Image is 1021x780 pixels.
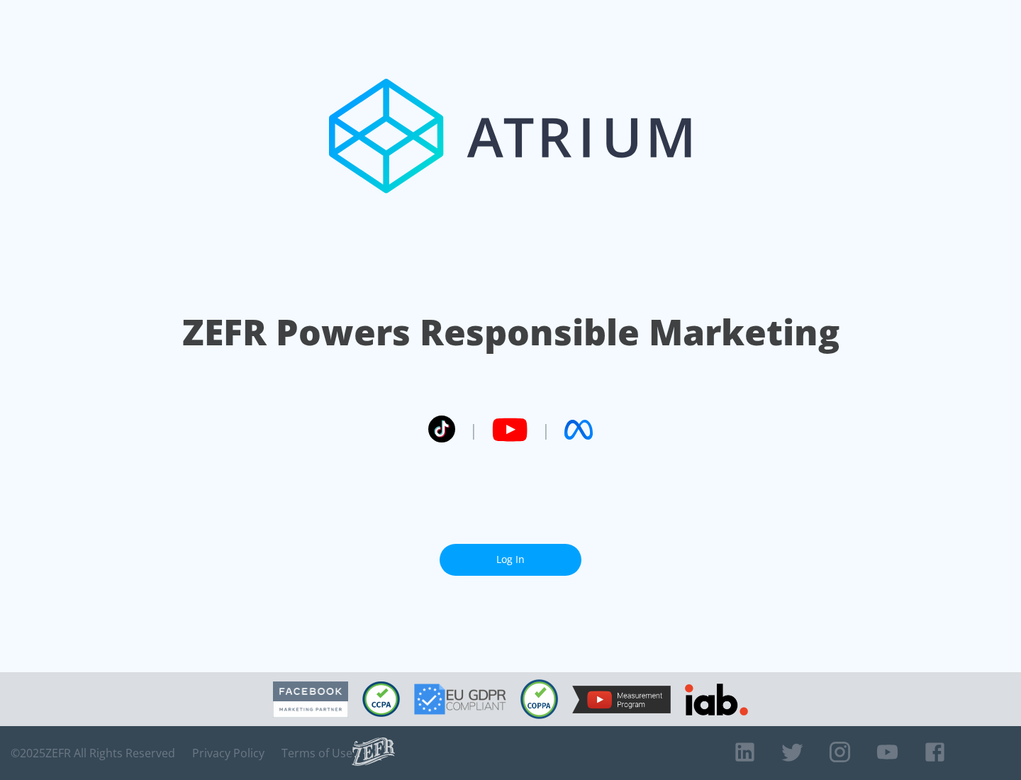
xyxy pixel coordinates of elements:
img: CCPA Compliant [362,681,400,717]
img: GDPR Compliant [414,684,506,715]
a: Log In [440,544,581,576]
span: | [542,419,550,440]
a: Privacy Policy [192,746,264,760]
img: IAB [685,684,748,715]
img: Facebook Marketing Partner [273,681,348,718]
img: YouTube Measurement Program [572,686,671,713]
span: © 2025 ZEFR All Rights Reserved [11,746,175,760]
span: | [469,419,478,440]
img: COPPA Compliant [520,679,558,719]
h1: ZEFR Powers Responsible Marketing [182,308,839,357]
a: Terms of Use [281,746,352,760]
